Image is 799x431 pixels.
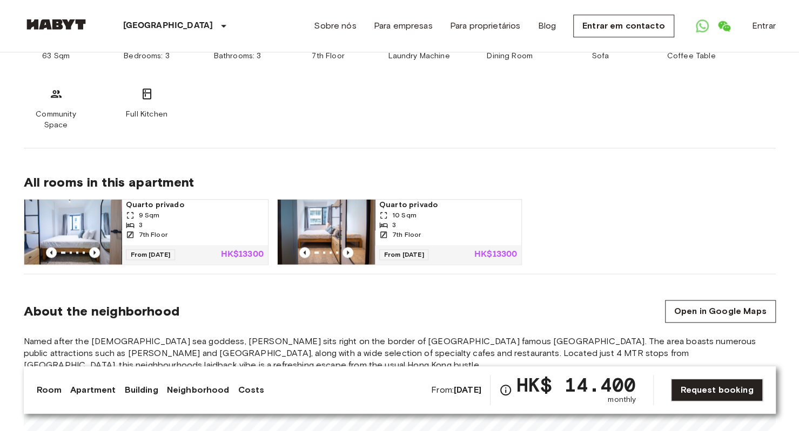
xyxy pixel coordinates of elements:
[487,51,533,61] span: Dining Room
[499,384,512,396] svg: Check cost overview for full price breakdown. Please note that discounts apply to new joiners onl...
[374,19,433,32] a: Para empresas
[474,250,517,259] p: HK$13300
[392,210,417,220] span: 10 Sqm
[24,174,776,190] span: All rooms in this apartment
[126,200,264,210] span: Quarto privado
[392,220,396,230] span: 3
[392,230,421,240] span: 7th Floor
[139,210,160,220] span: 9 Sqm
[713,15,735,37] a: Open WeChat
[46,247,57,258] button: Previous image
[343,247,353,258] button: Previous image
[379,200,517,210] span: Quarto privado
[592,51,609,61] span: Sofa
[24,199,268,265] a: Marketing picture of unit HK-01-046-007-03Previous imagePrevious imageQuarto privado9 Sqm37th Flo...
[124,384,158,396] a: Building
[277,199,522,265] a: Marketing picture of unit HK-01-046-007-02Previous imagePrevious imageQuarto privado10 Sqm37th Fl...
[516,375,636,394] span: HK$ 14.400
[450,19,521,32] a: Para proprietários
[139,230,167,240] span: 7th Floor
[454,385,481,395] b: [DATE]
[24,109,89,131] span: Community Space
[24,19,89,30] img: Habyt
[538,19,556,32] a: Blog
[608,394,636,405] span: monthly
[299,247,310,258] button: Previous image
[139,220,143,230] span: 3
[314,19,356,32] a: Sobre nós
[89,247,100,258] button: Previous image
[667,51,716,61] span: Coffee Table
[431,384,481,396] span: From:
[123,19,213,32] p: [GEOGRAPHIC_DATA]
[24,200,122,264] img: Marketing picture of unit HK-01-046-007-03
[665,300,776,323] a: Open in Google Maps
[126,249,176,260] span: From [DATE]
[691,15,713,37] a: Open WhatsApp
[312,51,344,61] span: 7th Floor
[167,384,230,396] a: Neighborhood
[24,303,179,319] span: About the neighborhood
[70,384,116,396] a: Apartment
[278,200,375,264] img: Marketing picture of unit HK-01-046-007-02
[752,19,776,32] a: Entrar
[573,15,674,37] a: Entrar em contacto
[42,51,70,61] span: 63 Sqm
[388,51,449,61] span: Laundry Machine
[671,379,762,401] a: Request booking
[24,336,776,371] span: Named after the [DEMOGRAPHIC_DATA] sea goddess, [PERSON_NAME] sits right on the border of [GEOGRA...
[126,109,167,120] span: Full Kitchen
[238,384,264,396] a: Costs
[214,51,261,61] span: Bathrooms: 3
[37,384,62,396] a: Room
[221,250,264,259] p: HK$13300
[379,249,429,260] span: From [DATE]
[124,51,170,61] span: Bedrooms: 3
